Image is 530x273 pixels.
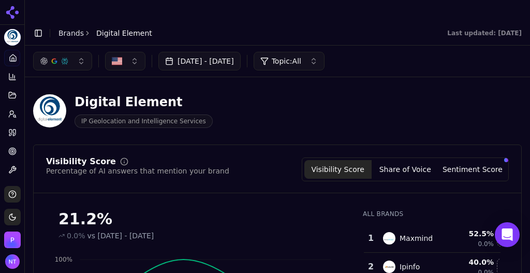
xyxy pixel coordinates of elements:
span: Digital Element [96,28,152,38]
nav: breadcrumb [58,28,152,38]
img: Digital Element [33,94,66,127]
a: Brands [58,29,84,37]
img: Nate Tower [5,254,20,269]
tr: 1maxmindMaxmind52.5%0.0%Hide maxmind data [364,224,514,253]
div: Visibility Score [46,157,116,166]
button: Current brand: Digital Element [4,29,21,46]
img: maxmind [383,232,395,245]
div: 2 [368,261,373,273]
img: Perrill [4,232,21,248]
div: 1 [368,232,373,245]
button: Sentiment Score [439,160,506,179]
div: 40.0 % [457,257,494,267]
div: Open Intercom Messenger [495,222,520,247]
span: IP Geolocation and Intelligence Services [75,114,213,128]
img: ipinfo [383,261,395,273]
button: [DATE] - [DATE] [158,52,241,70]
div: Maxmind [400,233,433,243]
div: Percentage of AI answers that mention your brand [46,166,229,176]
div: Last updated: [DATE] [447,29,522,37]
span: Topic: All [272,56,301,66]
div: Ipinfo [400,262,420,272]
span: 0.0% [478,240,494,248]
div: 21.2% [58,210,342,228]
img: Digital Element [4,29,21,46]
tspan: 100% [55,256,72,263]
div: All Brands [363,210,500,218]
button: Visibility Score [304,160,372,179]
img: US [112,56,122,66]
span: 0.0% [67,231,85,241]
span: vs [DATE] - [DATE] [87,231,154,241]
div: 52.5 % [457,228,494,239]
button: Open user button [5,254,20,269]
div: Digital Element [75,94,213,110]
button: Open organization switcher [4,232,21,248]
button: Share of Voice [372,160,439,179]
